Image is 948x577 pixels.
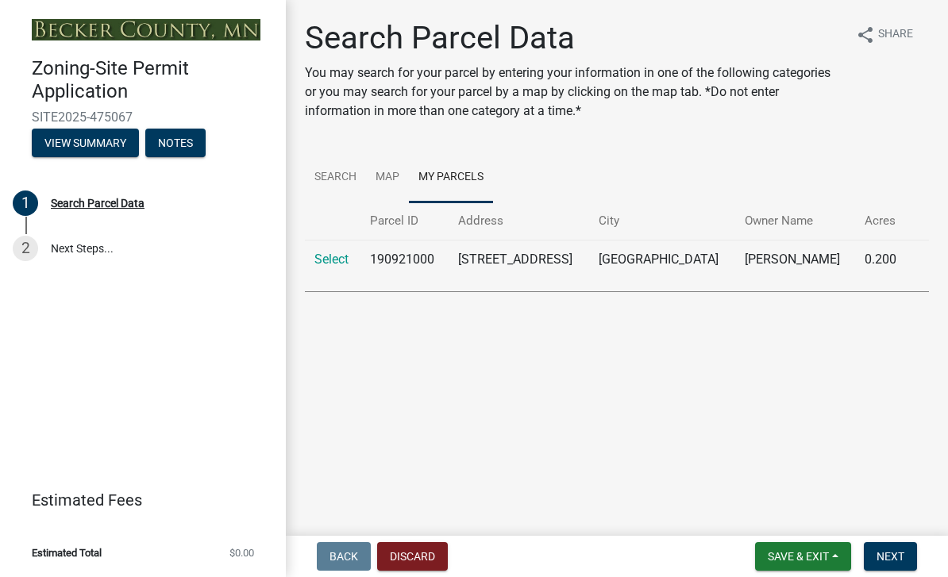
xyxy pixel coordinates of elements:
td: 0.200 [855,240,908,279]
button: Back [317,542,371,571]
a: My Parcels [409,152,493,203]
th: Address [449,202,589,240]
a: Search [305,152,366,203]
a: Estimated Fees [13,484,260,516]
button: Save & Exit [755,542,851,571]
div: 2 [13,236,38,261]
a: Select [314,252,349,267]
td: 190921000 [360,240,448,279]
td: [GEOGRAPHIC_DATA] [589,240,735,279]
button: shareShare [843,19,926,50]
div: Search Parcel Data [51,198,145,209]
button: Discard [377,542,448,571]
button: View Summary [32,129,139,157]
span: $0.00 [229,548,254,558]
span: Estimated Total [32,548,102,558]
th: Owner Name [735,202,856,240]
span: SITE2025-475067 [32,110,254,125]
th: City [589,202,735,240]
td: [PERSON_NAME] [735,240,856,279]
span: Next [877,550,904,563]
a: Map [366,152,409,203]
button: Next [864,542,917,571]
wm-modal-confirm: Notes [145,137,206,150]
wm-modal-confirm: Summary [32,137,139,150]
span: Back [329,550,358,563]
h4: Zoning-Site Permit Application [32,57,273,103]
span: Save & Exit [768,550,829,563]
button: Notes [145,129,206,157]
th: Parcel ID [360,202,448,240]
i: share [856,25,875,44]
th: Acres [855,202,908,240]
span: Share [878,25,913,44]
img: Becker County, Minnesota [32,19,260,40]
p: You may search for your parcel by entering your information in one of the following categories or... [305,63,843,121]
div: 1 [13,190,38,216]
h1: Search Parcel Data [305,19,843,57]
td: [STREET_ADDRESS] [449,240,589,279]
